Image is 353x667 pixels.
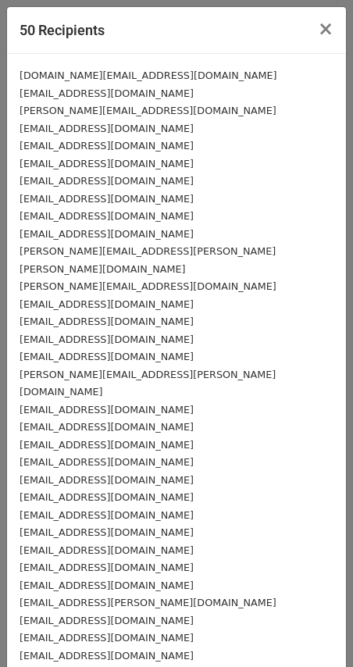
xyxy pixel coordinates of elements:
[20,351,194,362] small: [EMAIL_ADDRESS][DOMAIN_NAME]
[20,158,194,169] small: [EMAIL_ADDRESS][DOMAIN_NAME]
[20,580,194,591] small: [EMAIL_ADDRESS][DOMAIN_NAME]
[20,87,194,99] small: [EMAIL_ADDRESS][DOMAIN_NAME]
[20,280,276,292] small: [PERSON_NAME][EMAIL_ADDRESS][DOMAIN_NAME]
[20,175,194,187] small: [EMAIL_ADDRESS][DOMAIN_NAME]
[20,615,194,626] small: [EMAIL_ADDRESS][DOMAIN_NAME]
[20,20,105,41] h5: 50 Recipients
[20,421,194,433] small: [EMAIL_ADDRESS][DOMAIN_NAME]
[20,210,194,222] small: [EMAIL_ADDRESS][DOMAIN_NAME]
[305,7,346,51] button: Close
[275,592,353,667] iframe: Chat Widget
[20,526,194,538] small: [EMAIL_ADDRESS][DOMAIN_NAME]
[20,562,194,573] small: [EMAIL_ADDRESS][DOMAIN_NAME]
[20,650,194,662] small: [EMAIL_ADDRESS][DOMAIN_NAME]
[20,404,194,416] small: [EMAIL_ADDRESS][DOMAIN_NAME]
[20,632,194,644] small: [EMAIL_ADDRESS][DOMAIN_NAME]
[20,70,276,81] small: [DOMAIN_NAME][EMAIL_ADDRESS][DOMAIN_NAME]
[20,298,194,310] small: [EMAIL_ADDRESS][DOMAIN_NAME]
[20,105,276,116] small: [PERSON_NAME][EMAIL_ADDRESS][DOMAIN_NAME]
[318,18,333,40] span: ×
[20,245,276,275] small: [PERSON_NAME][EMAIL_ADDRESS][PERSON_NAME][PERSON_NAME][DOMAIN_NAME]
[20,316,194,327] small: [EMAIL_ADDRESS][DOMAIN_NAME]
[20,193,194,205] small: [EMAIL_ADDRESS][DOMAIN_NAME]
[20,474,194,486] small: [EMAIL_ADDRESS][DOMAIN_NAME]
[20,439,194,451] small: [EMAIL_ADDRESS][DOMAIN_NAME]
[20,228,194,240] small: [EMAIL_ADDRESS][DOMAIN_NAME]
[20,333,194,345] small: [EMAIL_ADDRESS][DOMAIN_NAME]
[20,509,194,521] small: [EMAIL_ADDRESS][DOMAIN_NAME]
[275,592,353,667] div: 聊天小工具
[20,140,194,152] small: [EMAIL_ADDRESS][DOMAIN_NAME]
[20,369,276,398] small: [PERSON_NAME][EMAIL_ADDRESS][PERSON_NAME][DOMAIN_NAME]
[20,544,194,556] small: [EMAIL_ADDRESS][DOMAIN_NAME]
[20,491,194,503] small: [EMAIL_ADDRESS][DOMAIN_NAME]
[20,456,194,468] small: [EMAIL_ADDRESS][DOMAIN_NAME]
[20,123,194,134] small: [EMAIL_ADDRESS][DOMAIN_NAME]
[20,597,276,608] small: [EMAIL_ADDRESS][PERSON_NAME][DOMAIN_NAME]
